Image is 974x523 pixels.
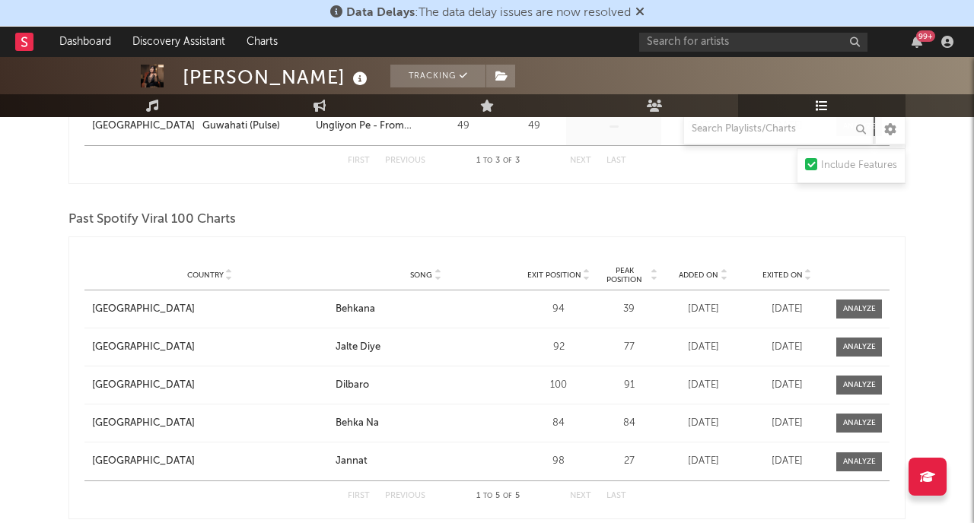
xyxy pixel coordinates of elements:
div: [DATE] [749,302,825,317]
div: [DATE] [749,378,825,393]
a: Guwahati (Pulse) [202,119,308,134]
a: Discovery Assistant [122,27,236,57]
button: Next [570,157,591,165]
a: Jalte Diye [336,340,517,355]
div: 27 [600,454,657,469]
div: 77 [600,340,657,355]
span: Exit Position [527,271,581,280]
span: of [503,493,512,499]
input: Search Playlists/Charts [683,114,874,144]
div: [DATE] [665,378,741,393]
span: Data Delays [346,7,415,19]
div: [DATE] [665,454,741,469]
div: [GEOGRAPHIC_DATA] [92,378,195,393]
div: [GEOGRAPHIC_DATA] [92,454,195,469]
div: 49 [429,119,498,134]
a: [GEOGRAPHIC_DATA] [92,378,328,393]
a: Charts [236,27,288,57]
a: [GEOGRAPHIC_DATA] [92,302,328,317]
div: [GEOGRAPHIC_DATA] [92,302,195,317]
button: 99+ [912,36,922,48]
button: First [348,492,370,500]
div: 39 [600,302,657,317]
div: [DATE] [665,119,741,134]
span: Exited On [762,271,803,280]
span: Peak Position [600,266,648,284]
div: [DATE] [665,340,741,355]
a: Dilbaro [336,378,517,393]
button: Next [570,492,591,500]
a: [GEOGRAPHIC_DATA] [92,119,195,134]
div: Guwahati (Pulse) [202,119,280,134]
div: [GEOGRAPHIC_DATA] [92,416,195,431]
div: Include Features [821,157,897,175]
button: Last [606,492,626,500]
div: [GEOGRAPHIC_DATA] [92,340,195,355]
span: Past Spotify Viral 100 Charts [68,211,236,229]
div: [DATE] [665,302,741,317]
div: Behka Na [336,416,379,431]
button: Previous [385,157,425,165]
input: Search for artists [639,33,867,52]
a: Behka Na [336,416,517,431]
span: Song [410,271,432,280]
a: [GEOGRAPHIC_DATA] [92,454,328,469]
div: Jalte Diye [336,340,380,355]
div: [DATE] [749,416,825,431]
div: 98 [524,454,593,469]
button: Tracking [390,65,485,87]
span: : The data delay issues are now resolved [346,7,631,19]
div: Jannat [336,454,368,469]
a: [GEOGRAPHIC_DATA] [92,340,328,355]
div: 92 [524,340,593,355]
div: 1 3 3 [456,152,540,170]
a: Dashboard [49,27,122,57]
a: [GEOGRAPHIC_DATA] [92,416,328,431]
div: 84 [600,416,657,431]
div: 1 5 5 [456,487,540,506]
div: [PERSON_NAME] [183,65,371,90]
a: Behkana [336,302,517,317]
span: Dismiss [635,7,645,19]
div: Dilbaro [336,378,369,393]
div: 100 [524,378,593,393]
div: [DATE] [749,340,825,355]
span: to [483,493,492,499]
div: 84 [524,416,593,431]
button: Last [606,157,626,165]
a: Jannat [336,454,517,469]
div: [DATE] [665,416,741,431]
span: to [483,157,492,164]
span: Added On [679,271,718,280]
div: 91 [600,378,657,393]
button: First [348,157,370,165]
div: 49 [505,119,562,134]
div: [DATE] [749,454,825,469]
button: Previous [385,492,425,500]
div: 99 + [916,30,935,42]
div: Behkana [336,302,375,317]
div: 94 [524,302,593,317]
span: of [503,157,512,164]
a: Ungliyon Pe - From "Love Sitara" [316,119,422,134]
span: Country [187,271,224,280]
